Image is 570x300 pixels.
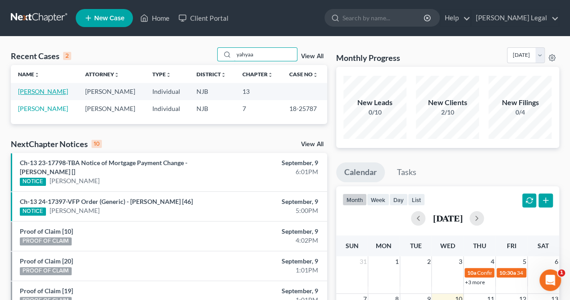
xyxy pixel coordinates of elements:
div: PROOF OF CLAIM [20,237,72,245]
td: NJB [189,100,235,117]
span: Fri [506,242,516,249]
a: [PERSON_NAME] [18,88,68,95]
a: +3 more [465,279,485,286]
span: 4 [490,256,495,267]
span: New Case [94,15,124,22]
i: unfold_more [34,72,40,78]
div: September, 9 [224,158,318,167]
a: Proof of Claim [20] [20,257,73,265]
a: Case Nounfold_more [289,71,318,78]
a: Typeunfold_more [152,71,171,78]
a: Ch-13 23-17798-TBA Notice of Mortgage Payment Change - [PERSON_NAME] [] [20,159,187,175]
div: 5:00PM [224,206,318,215]
div: NextChapter Notices [11,138,102,149]
button: month [342,194,367,206]
i: unfold_more [313,72,318,78]
input: Search by name... [342,9,425,26]
div: 2/10 [416,108,479,117]
span: 31 [359,256,368,267]
div: 2 [63,52,71,60]
span: 2 [426,256,431,267]
div: September, 9 [224,286,318,295]
div: September, 9 [224,257,318,266]
iframe: Intercom live chat [539,269,561,291]
span: 6 [554,256,559,267]
span: Thu [473,242,486,249]
div: Recent Cases [11,51,71,61]
h2: [DATE] [433,213,462,223]
a: Calendar [336,162,385,182]
div: New Clients [416,97,479,108]
h3: Monthly Progress [336,52,400,63]
i: unfold_more [268,72,273,78]
a: Help [440,10,470,26]
a: Proof of Claim [19] [20,287,73,295]
td: Individual [145,100,189,117]
span: 1 [394,256,400,267]
td: NJB [189,83,235,100]
a: [PERSON_NAME] [50,176,100,185]
td: 7 [235,100,282,117]
a: View All [301,141,324,148]
span: 10a [467,269,476,276]
a: Chapterunfold_more [242,71,273,78]
td: 13 [235,83,282,100]
a: [PERSON_NAME] Legal [471,10,559,26]
div: 4:02PM [224,236,318,245]
div: 1:01PM [224,266,318,275]
button: week [367,194,389,206]
div: NOTICE [20,178,46,186]
a: [PERSON_NAME] [18,105,68,112]
div: New Filings [488,97,552,108]
span: 10:30a [499,269,516,276]
a: View All [301,53,324,60]
td: [PERSON_NAME] [78,100,145,117]
a: Attorneyunfold_more [85,71,119,78]
div: 6:01PM [224,167,318,176]
a: Ch-13 24-17397-VFP Order (Generic) - [PERSON_NAME] [46] [20,198,193,205]
input: Search by name... [234,48,297,61]
td: Individual [145,83,189,100]
div: New Leads [343,97,406,108]
button: list [408,194,425,206]
a: Nameunfold_more [18,71,40,78]
div: 0/4 [488,108,552,117]
i: unfold_more [166,72,171,78]
span: Sat [538,242,549,249]
span: 3 [458,256,463,267]
a: [PERSON_NAME] [50,206,100,215]
div: 0/10 [343,108,406,117]
td: [PERSON_NAME] [78,83,145,100]
a: Tasks [389,162,424,182]
span: 1 [558,269,565,277]
div: NOTICE [20,208,46,216]
a: Proof of Claim [10] [20,227,73,235]
div: PROOF OF CLAIM [20,267,72,275]
a: Home [136,10,174,26]
i: unfold_more [114,72,119,78]
span: Wed [440,242,455,249]
button: day [389,194,408,206]
span: Mon [376,242,392,249]
div: September, 9 [224,197,318,206]
a: Districtunfold_more [196,71,226,78]
span: Sun [345,242,358,249]
div: September, 9 [224,227,318,236]
td: 18-25787 [282,100,327,117]
span: 5 [522,256,527,267]
div: 10 [91,140,102,148]
a: Client Portal [174,10,233,26]
i: unfold_more [221,72,226,78]
span: Tue [410,242,421,249]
